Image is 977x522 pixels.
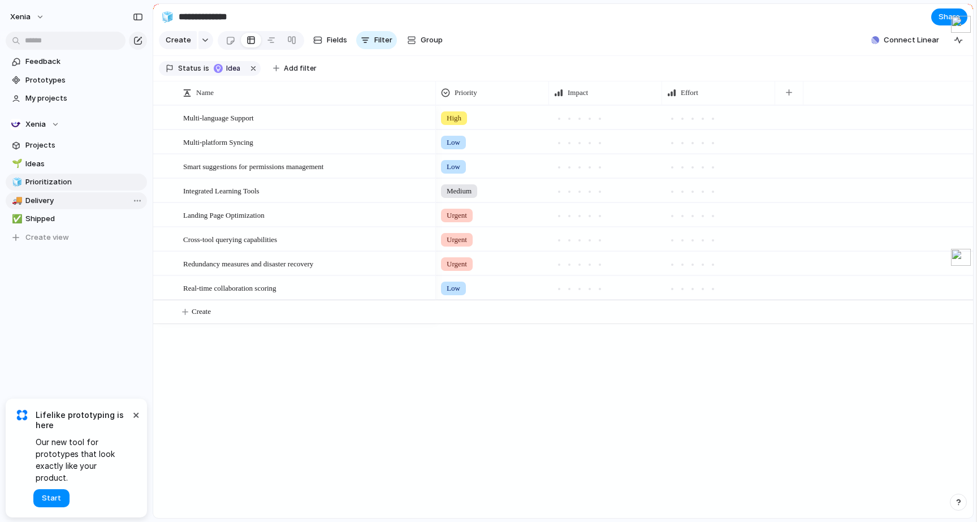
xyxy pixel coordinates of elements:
span: is [204,63,209,74]
button: 🧊 [10,176,21,188]
div: 🚚 [12,194,20,207]
div: 🧊 [161,9,174,24]
a: Prototypes [6,72,147,89]
span: Start [42,493,61,504]
a: My projects [6,90,147,107]
button: Share [931,8,967,25]
span: Our new tool for prototypes that look exactly like your product. [36,436,130,484]
span: Integrated Learning Tools [183,184,260,197]
span: My projects [25,93,143,104]
span: Filter [374,34,392,46]
button: Start [33,489,70,507]
span: Real-time collaboration scoring [183,281,276,294]
span: Prioritization [25,176,143,188]
span: Priority [455,87,477,98]
span: Urgent [447,210,467,221]
button: Dismiss [129,408,142,421]
span: Prototypes [25,75,143,86]
button: Create [159,31,197,49]
span: Landing Page Optimization [183,208,265,221]
span: Projects [25,140,143,151]
button: ✅ [10,213,21,225]
span: Lifelike prototyping is here [36,410,130,430]
span: Low [447,137,460,148]
span: Urgent [447,258,467,270]
span: Group [421,34,443,46]
span: Idea [226,63,243,74]
button: is [201,62,211,75]
button: 🚚 [10,195,21,206]
button: Fields [309,31,352,49]
a: 🚚Delivery [6,192,147,209]
button: Filter [356,31,397,49]
span: Cross-tool querying capabilities [183,232,277,245]
div: 🧊 [12,176,20,189]
span: Smart suggestions for permissions management [183,159,323,172]
span: Xenia [10,11,31,23]
span: Shipped [25,213,143,225]
span: Create view [25,232,69,243]
span: Xenia [25,119,46,130]
span: Multi-language Support [183,111,254,124]
span: Ideas [25,158,143,170]
a: ✅Shipped [6,210,147,227]
span: Medium [447,185,472,197]
div: 🌱 [12,157,20,170]
span: Status [178,63,201,74]
a: Projects [6,137,147,154]
a: 🧊Prioritization [6,174,147,191]
span: Fields [327,34,347,46]
span: Add filter [284,63,317,74]
div: ✅ [12,213,20,226]
span: Effort [681,87,698,98]
span: High [447,113,461,124]
button: 🧊 [158,8,176,26]
button: Add filter [266,61,323,76]
button: 🌱 [10,158,21,170]
button: Xenia [5,8,50,26]
button: Connect Linear [867,32,944,49]
button: Idea [210,62,246,75]
a: 🌱Ideas [6,156,147,172]
span: Impact [568,87,588,98]
span: Redundancy measures and disaster recovery [183,257,313,270]
span: Delivery [25,195,143,206]
span: Connect Linear [884,34,939,46]
button: Create view [6,229,147,246]
button: Group [401,31,448,49]
span: Create [192,306,211,317]
span: Share [939,11,960,23]
span: Name [196,87,214,98]
button: Xenia [6,116,147,133]
span: Create [166,34,191,46]
span: Feedback [25,56,143,67]
span: Multi-platform Syncing [183,135,253,148]
span: Low [447,161,460,172]
a: Feedback [6,53,147,70]
span: Urgent [447,234,467,245]
span: Low [447,283,460,294]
